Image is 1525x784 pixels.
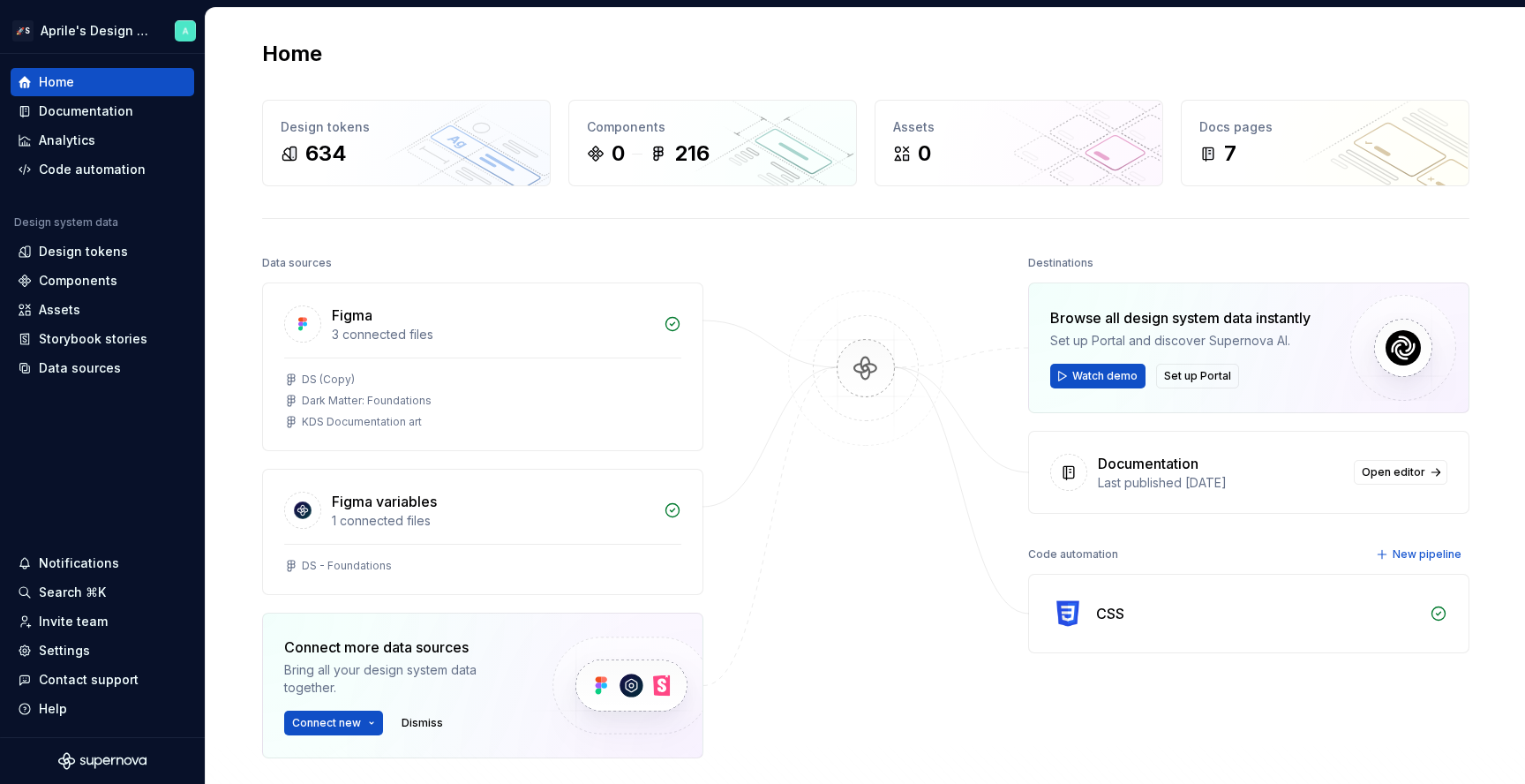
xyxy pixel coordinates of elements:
[11,68,194,96] a: Home
[587,118,838,136] div: Components
[39,73,74,91] div: Home
[39,700,67,718] div: Help
[1028,251,1093,275] div: Destinations
[394,711,451,735] button: Dismiss
[1199,118,1451,136] div: Docs pages
[39,301,80,319] div: Assets
[11,126,194,155] a: Analytics
[1362,465,1425,479] span: Open editor
[39,132,95,149] div: Analytics
[612,139,625,168] div: 0
[11,296,194,324] a: Assets
[262,40,322,68] h2: Home
[332,326,653,343] div: 3 connected files
[302,373,355,387] div: DS (Copy)
[11,325,194,353] a: Storybook stories
[1050,332,1311,350] div: Set up Portal and discover Supernova AI.
[402,716,443,730] span: Dismiss
[39,330,147,348] div: Storybook stories
[262,251,332,275] div: Data sources
[39,161,146,178] div: Code automation
[674,139,710,168] div: 216
[1098,453,1198,474] div: Documentation
[11,666,194,694] button: Contact support
[262,283,703,451] a: Figma3 connected filesDS (Copy)Dark Matter: FoundationsKDS Documentation art
[1354,460,1447,485] a: Open editor
[41,22,154,40] div: Aprile's Design System
[1028,542,1118,567] div: Code automation
[332,512,653,530] div: 1 connected files
[332,305,372,326] div: Figma
[39,554,119,572] div: Notifications
[302,394,432,408] div: Dark Matter: Foundations
[1181,100,1469,186] a: Docs pages7
[305,139,347,168] div: 634
[893,118,1145,136] div: Assets
[14,215,118,230] div: Design system data
[39,359,121,377] div: Data sources
[292,716,361,730] span: Connect new
[1156,364,1239,388] button: Set up Portal
[262,469,703,595] a: Figma variables1 connected filesDS - Foundations
[39,613,108,630] div: Invite team
[284,711,383,735] button: Connect new
[302,415,422,429] div: KDS Documentation art
[284,661,522,697] div: Bring all your design system data together.
[262,100,551,186] a: Design tokens634
[332,491,437,512] div: Figma variables
[1164,369,1231,383] span: Set up Portal
[1072,369,1138,383] span: Watch demo
[39,584,106,601] div: Search ⌘K
[11,695,194,723] button: Help
[1050,307,1311,328] div: Browse all design system data instantly
[568,100,857,186] a: Components0216
[11,267,194,295] a: Components
[1096,603,1124,624] div: CSS
[39,102,133,120] div: Documentation
[1371,542,1469,567] button: New pipeline
[1393,547,1461,562] span: New pipeline
[11,637,194,665] a: Settings
[39,671,139,689] div: Contact support
[11,607,194,636] a: Invite team
[12,20,34,41] div: 🚀S
[284,637,522,658] div: Connect more data sources
[1224,139,1236,168] div: 7
[302,559,392,573] div: DS - Foundations
[1098,474,1343,492] div: Last published [DATE]
[175,20,196,41] img: Artem
[39,642,90,660] div: Settings
[4,11,201,49] button: 🚀SAprile's Design SystemArtem
[11,578,194,607] button: Search ⌘K
[11,354,194,382] a: Data sources
[1050,364,1146,388] button: Watch demo
[11,97,194,125] a: Documentation
[11,549,194,577] button: Notifications
[281,118,532,136] div: Design tokens
[11,237,194,266] a: Design tokens
[875,100,1163,186] a: Assets0
[918,139,931,168] div: 0
[39,272,117,290] div: Components
[39,243,128,260] div: Design tokens
[11,155,194,184] a: Code automation
[58,752,146,770] svg: Supernova Logo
